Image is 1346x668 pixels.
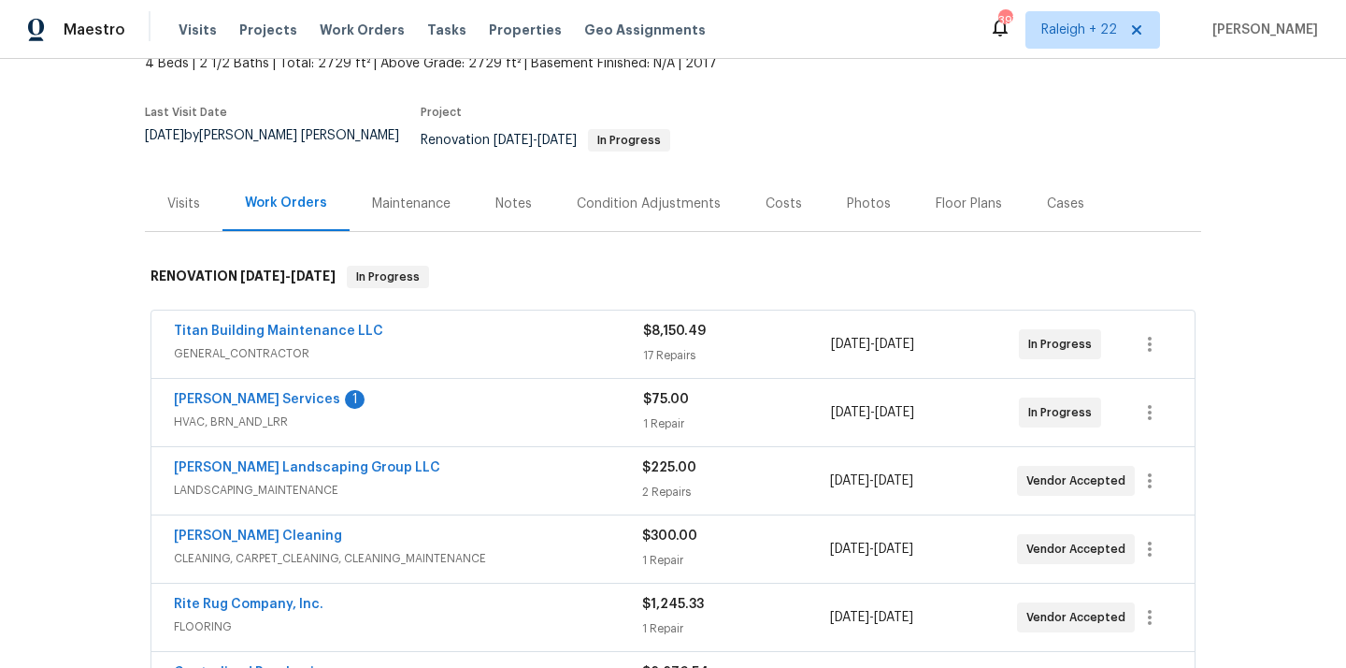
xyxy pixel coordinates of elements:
[174,617,642,636] span: FLOORING
[874,543,913,556] span: [DATE]
[830,474,869,487] span: [DATE]
[642,598,704,611] span: $1,245.33
[643,393,689,406] span: $75.00
[875,338,914,351] span: [DATE]
[174,344,643,363] span: GENERAL_CONTRACTOR
[643,414,831,433] div: 1 Repair
[1028,335,1099,354] span: In Progress
[642,483,829,501] div: 2 Repairs
[150,266,336,288] h6: RENOVATION
[145,129,184,142] span: [DATE]
[590,135,668,146] span: In Progress
[495,195,532,213] div: Notes
[174,530,342,543] a: [PERSON_NAME] Cleaning
[345,390,365,409] div: 1
[489,21,562,39] span: Properties
[240,269,336,283] span: -
[1028,403,1099,422] span: In Progress
[642,619,829,638] div: 1 Repair
[145,247,1201,307] div: RENOVATION [DATE]-[DATE]In Progress
[174,481,642,500] span: LANDSCAPING_MAINTENANCE
[179,21,217,39] span: Visits
[174,325,383,338] a: Titan Building Maintenance LLC
[874,611,913,624] span: [DATE]
[174,549,642,568] span: CLEANING, CARPET_CLEANING, CLEANING_MAINTENANCE
[830,608,913,627] span: -
[167,195,200,213] div: Visits
[831,403,914,422] span: -
[1026,540,1133,559] span: Vendor Accepted
[174,598,323,611] a: Rite Rug Company, Inc.
[239,21,297,39] span: Projects
[1026,608,1133,627] span: Vendor Accepted
[494,134,533,147] span: [DATE]
[64,21,125,39] span: Maestro
[320,21,405,39] span: Work Orders
[830,611,869,624] span: [DATE]
[643,325,706,338] span: $8,150.49
[643,346,831,365] div: 17 Repairs
[642,461,696,474] span: $225.00
[245,194,327,212] div: Work Orders
[537,134,577,147] span: [DATE]
[577,195,721,213] div: Condition Adjustments
[830,540,913,559] span: -
[830,472,913,490] span: -
[998,11,1011,30] div: 397
[766,195,802,213] div: Costs
[875,406,914,419] span: [DATE]
[372,195,451,213] div: Maintenance
[1041,21,1117,39] span: Raleigh + 22
[831,338,870,351] span: [DATE]
[291,269,336,283] span: [DATE]
[831,406,870,419] span: [DATE]
[1047,195,1084,213] div: Cases
[174,413,643,431] span: HVAC, BRN_AND_LRR
[936,195,1002,213] div: Floor Plans
[174,461,440,474] a: [PERSON_NAME] Landscaping Group LLC
[874,474,913,487] span: [DATE]
[847,195,891,213] div: Photos
[421,134,670,147] span: Renovation
[240,269,285,283] span: [DATE]
[145,54,823,73] span: 4 Beds | 2 1/2 Baths | Total: 2729 ft² | Above Grade: 2729 ft² | Basement Finished: N/A | 2017
[830,543,869,556] span: [DATE]
[145,107,227,118] span: Last Visit Date
[642,530,697,543] span: $300.00
[584,21,706,39] span: Geo Assignments
[421,107,462,118] span: Project
[1026,472,1133,490] span: Vendor Accepted
[1205,21,1318,39] span: [PERSON_NAME]
[642,551,829,570] div: 1 Repair
[145,129,421,165] div: by [PERSON_NAME] [PERSON_NAME]
[427,23,466,36] span: Tasks
[831,335,914,354] span: -
[174,393,340,406] a: [PERSON_NAME] Services
[349,268,427,286] span: In Progress
[494,134,577,147] span: -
